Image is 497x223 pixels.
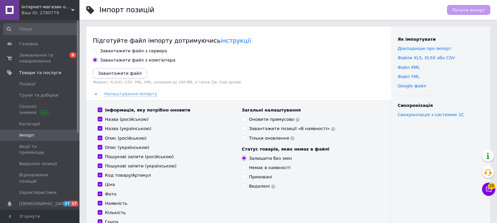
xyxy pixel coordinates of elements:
[105,182,115,188] div: Ціна
[99,6,154,14] h1: Імпорт позицій
[98,71,142,76] i: Завантажити файл
[93,80,384,84] label: Формат: XLS(X), CSV, YML, XML, розміром до 180 МБ, а також Zip, Gzip архіви
[398,112,464,117] a: Синхронізація з системою 1С
[242,146,379,152] div: Статус товарів, яких немає в файлі
[249,135,294,141] div: Тільки оновлення
[105,135,147,141] div: Опис (російською)
[488,183,495,189] span: 29
[19,92,58,98] span: Групи та добірки
[19,52,61,64] span: Замовлення та повідомлення
[105,201,127,206] div: Наявність
[249,174,272,180] div: Приховані
[104,91,157,97] span: Налаштування імпорту
[19,41,38,47] span: Головна
[63,201,71,206] span: 27
[398,55,455,60] a: Файли ХLS, XLSX або CSV
[249,165,290,171] div: Немає в наявності
[70,52,76,58] span: 9
[398,103,484,109] div: Синхронізація
[398,46,451,51] a: Докладніше про імпорт
[19,70,61,76] span: Товари та послуги
[19,132,34,138] span: Імпорт
[22,10,79,16] div: Ваш ID: 2780779
[398,36,484,42] div: Як імпортувати
[105,163,176,169] div: Пошукові запити (українською)
[105,116,149,122] div: Назва (російською)
[3,23,78,35] input: Пошук
[19,104,61,115] span: Сезонні знижки
[19,144,61,156] span: Акції та промокоди
[93,36,384,45] div: Підготуйте файл імпорту дотримуючись
[242,107,379,113] div: Загальні налаштування
[19,161,57,167] span: Видалені позиції
[249,156,292,161] div: Залишити без змін
[105,145,149,151] div: Опис (українською)
[398,65,420,70] a: Файл XML
[105,126,151,132] div: Назва (українською)
[71,201,78,206] span: 17
[221,37,251,44] a: інструкції
[105,210,126,216] div: Кількість
[249,183,275,189] div: Видалені
[19,201,68,207] span: [DEMOGRAPHIC_DATA]
[100,57,175,63] div: Завантажити файл з комп'ютера
[398,74,420,79] a: Файл YML
[482,183,495,196] button: Чат з покупцем29
[19,190,57,196] span: Характеристики
[19,121,40,127] span: Категорії
[398,83,426,88] a: Google файл
[249,116,300,122] div: Оновити примусово
[22,4,71,10] span: Інтернет-магазин одягу та взуття Bebest-Style
[105,107,190,113] div: Інформація, яку потрібно оновити
[19,172,61,184] span: Відновлення позицій
[105,154,174,160] div: Пошукові запити (російською)
[100,48,167,54] div: Завантажити файл з сервера
[93,68,147,78] button: Завантажити файл
[105,172,151,178] div: Код товару/Артикул
[19,81,35,87] span: Позиції
[105,191,117,197] div: Фото
[249,126,335,132] div: Завантажити позиції «В наявності»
